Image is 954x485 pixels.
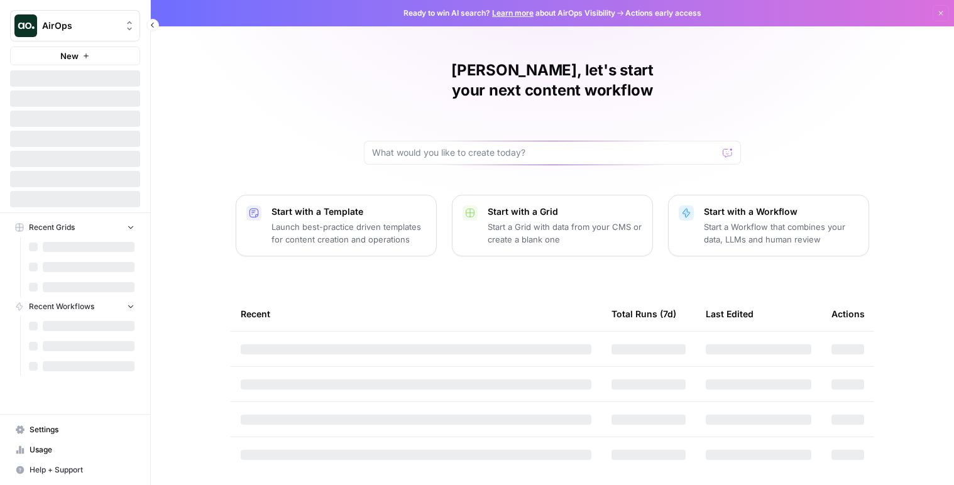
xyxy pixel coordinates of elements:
[611,297,676,331] div: Total Runs (7d)
[60,50,79,62] span: New
[488,221,642,246] p: Start a Grid with data from your CMS or create a blank one
[241,297,591,331] div: Recent
[10,440,140,460] a: Usage
[271,221,426,246] p: Launch best-practice driven templates for content creation and operations
[452,195,653,256] button: Start with a GridStart a Grid with data from your CMS or create a blank one
[10,46,140,65] button: New
[271,205,426,218] p: Start with a Template
[831,297,865,331] div: Actions
[30,444,134,455] span: Usage
[30,464,134,476] span: Help + Support
[704,205,858,218] p: Start with a Workflow
[706,297,754,331] div: Last Edited
[236,195,437,256] button: Start with a TemplateLaunch best-practice driven templates for content creation and operations
[10,297,140,316] button: Recent Workflows
[10,460,140,480] button: Help + Support
[10,420,140,440] a: Settings
[704,221,858,246] p: Start a Workflow that combines your data, LLMs and human review
[10,10,140,41] button: Workspace: AirOps
[30,424,134,435] span: Settings
[364,60,741,101] h1: [PERSON_NAME], let's start your next content workflow
[668,195,869,256] button: Start with a WorkflowStart a Workflow that combines your data, LLMs and human review
[372,146,718,159] input: What would you like to create today?
[403,8,615,19] span: Ready to win AI search? about AirOps Visibility
[29,222,75,233] span: Recent Grids
[42,19,118,32] span: AirOps
[14,14,37,37] img: AirOps Logo
[625,8,701,19] span: Actions early access
[10,218,140,237] button: Recent Grids
[29,301,94,312] span: Recent Workflows
[488,205,642,218] p: Start with a Grid
[492,8,534,18] a: Learn more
